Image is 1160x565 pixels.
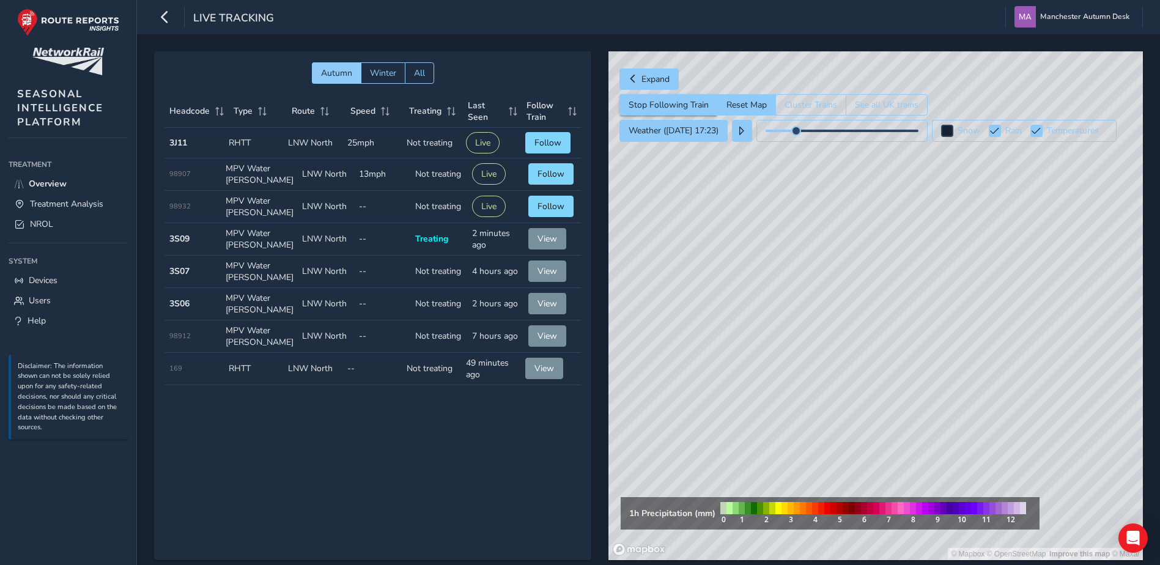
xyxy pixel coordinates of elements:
span: Devices [29,275,57,286]
button: Reset Map [717,94,775,116]
button: Live [472,163,506,185]
span: View [538,233,557,245]
button: Live [472,196,506,217]
td: -- [355,320,412,353]
td: -- [343,353,402,385]
td: 25mph [343,128,402,158]
td: -- [355,223,412,256]
span: View [538,298,557,309]
label: Snow [958,127,980,135]
button: Winter [361,62,405,84]
td: LNW North [298,288,355,320]
span: Treating [409,105,441,117]
button: Manchester Autumn Desk [1014,6,1134,28]
td: LNW North [298,256,355,288]
span: Follow [538,168,564,180]
td: 13mph [355,158,412,191]
span: Follow [534,137,561,149]
img: customer logo [32,48,104,75]
td: Not treating [411,256,468,288]
span: Treating [415,233,448,245]
p: Disclaimer: The information shown can not be solely relied upon for any safety-related decisions,... [18,361,122,434]
a: NROL [9,214,128,234]
td: RHTT [224,128,284,158]
span: Winter [370,67,396,79]
span: Autumn [321,67,352,79]
td: LNW North [298,191,355,223]
strong: 1h Precipitation (mm) [629,508,715,519]
span: NROL [30,218,53,230]
td: MPV Water [PERSON_NAME] [221,288,298,320]
button: View [528,293,566,314]
button: View [525,358,563,379]
span: View [538,265,557,277]
td: LNW North [298,158,355,191]
div: Open Intercom Messenger [1118,523,1148,553]
strong: 3S07 [169,265,190,277]
td: -- [355,191,412,223]
span: Help [28,315,46,327]
span: Headcode [169,105,210,117]
button: Live [466,132,500,153]
span: Expand [641,73,670,85]
button: View [528,228,566,249]
td: LNW North [284,353,343,385]
button: Autumn [312,62,361,84]
span: Manchester Autumn Desk [1040,6,1129,28]
span: 169 [169,364,182,373]
span: 98932 [169,202,191,211]
a: Overview [9,174,128,194]
td: 49 minutes ago [462,353,521,385]
td: MPV Water [PERSON_NAME] [221,320,298,353]
button: Follow [525,132,571,153]
div: Treatment [9,155,128,174]
span: Overview [29,178,67,190]
span: View [534,363,554,374]
span: All [414,67,425,79]
span: 98912 [169,331,191,341]
img: rain legend [715,497,1031,530]
button: View [528,260,566,282]
td: 4 hours ago [468,256,525,288]
td: 2 minutes ago [468,223,525,256]
td: 2 hours ago [468,288,525,320]
span: Follow Train [526,100,564,123]
td: Not treating [411,191,468,223]
span: Last Seen [468,100,504,123]
span: SEASONAL INTELLIGENCE PLATFORM [17,87,103,129]
td: MPV Water [PERSON_NAME] [221,191,298,223]
button: All [405,62,434,84]
span: Users [29,295,51,306]
button: Follow [528,196,574,217]
td: RHTT [224,353,284,385]
button: Snow Rain Temperatures [932,120,1117,142]
button: View [528,325,566,347]
button: Stop Following Train [619,94,717,116]
img: rr logo [17,9,119,36]
td: Not treating [402,353,462,385]
span: Follow [538,201,564,212]
td: MPV Water [PERSON_NAME] [221,256,298,288]
td: LNW North [298,320,355,353]
img: diamond-layout [1014,6,1036,28]
button: Weather ([DATE] 17:23) [619,120,728,142]
a: Help [9,311,128,331]
td: Not treating [411,320,468,353]
strong: 3S09 [169,233,190,245]
button: Follow [528,163,574,185]
button: See all UK trains [846,94,928,116]
td: LNW North [298,223,355,256]
span: Live Tracking [193,10,274,28]
td: Not treating [411,288,468,320]
span: Speed [350,105,375,117]
td: MPV Water [PERSON_NAME] [221,223,298,256]
span: 98907 [169,169,191,179]
div: System [9,252,128,270]
td: Not treating [411,158,468,191]
label: Temperatures [1047,127,1099,135]
a: Users [9,290,128,311]
span: View [538,330,557,342]
label: Rain [1005,127,1022,135]
td: MPV Water [PERSON_NAME] [221,158,298,191]
td: Not treating [402,128,462,158]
